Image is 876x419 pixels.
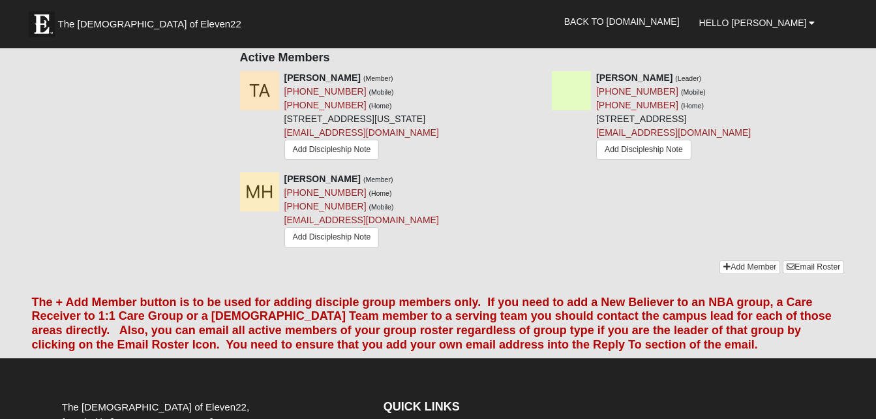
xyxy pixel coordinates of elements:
font: The + Add Member button is to be used for adding disciple group members only. If you need to add ... [32,296,832,351]
a: [EMAIL_ADDRESS][DOMAIN_NAME] [284,127,439,138]
a: [PHONE_NUMBER] [284,201,367,211]
a: Hello [PERSON_NAME] [689,7,825,39]
small: (Home) [369,102,391,110]
a: [PHONE_NUMBER] [284,100,367,110]
a: The [DEMOGRAPHIC_DATA] of Eleven22 [22,5,283,37]
div: [STREET_ADDRESS][US_STATE] [284,71,439,163]
span: Hello [PERSON_NAME] [699,18,807,28]
a: [EMAIL_ADDRESS][DOMAIN_NAME] [596,127,751,138]
a: [PHONE_NUMBER] [596,86,678,97]
small: (Member) [363,176,393,183]
a: [PHONE_NUMBER] [596,100,678,110]
strong: [PERSON_NAME] [284,72,361,83]
a: Email Roster [783,260,844,274]
h4: Active Members [240,51,845,65]
small: (Leader) [675,74,701,82]
a: Add Discipleship Note [284,227,380,247]
span: The [DEMOGRAPHIC_DATA] of Eleven22 [58,18,241,31]
a: [PHONE_NUMBER] [284,86,367,97]
small: (Mobile) [681,88,706,96]
a: Add Discipleship Note [284,140,380,160]
small: (Mobile) [369,88,393,96]
div: [STREET_ADDRESS] [596,71,751,163]
strong: [PERSON_NAME] [596,72,672,83]
strong: [PERSON_NAME] [284,174,361,184]
a: Back to [DOMAIN_NAME] [554,5,689,38]
small: (Mobile) [369,203,393,211]
a: [EMAIL_ADDRESS][DOMAIN_NAME] [284,215,439,225]
a: Add Member [719,260,780,274]
img: Eleven22 logo [29,11,55,37]
small: (Home) [369,189,391,197]
small: (Member) [363,74,393,82]
small: (Home) [681,102,704,110]
a: [PHONE_NUMBER] [284,187,367,198]
a: Add Discipleship Note [596,140,691,160]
